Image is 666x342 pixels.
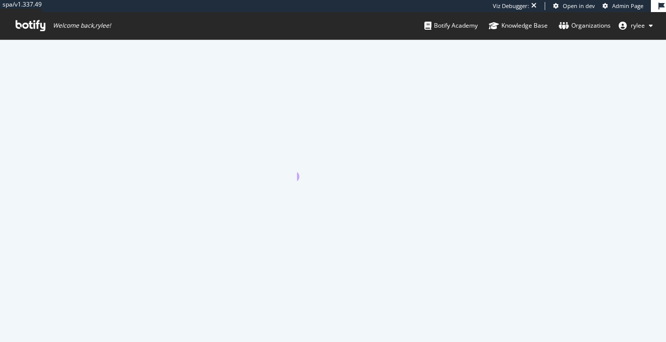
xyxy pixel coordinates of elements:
div: Knowledge Base [489,21,548,31]
span: Admin Page [612,2,643,10]
div: Botify Academy [424,21,478,31]
span: rylee [631,21,645,30]
a: Knowledge Base [489,12,548,39]
span: Welcome back, rylee ! [53,22,111,30]
a: Organizations [559,12,611,39]
a: Admin Page [603,2,643,10]
span: Open in dev [563,2,595,10]
a: Open in dev [553,2,595,10]
button: rylee [611,18,661,34]
div: Organizations [559,21,611,31]
a: Botify Academy [424,12,478,39]
div: Viz Debugger: [493,2,529,10]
